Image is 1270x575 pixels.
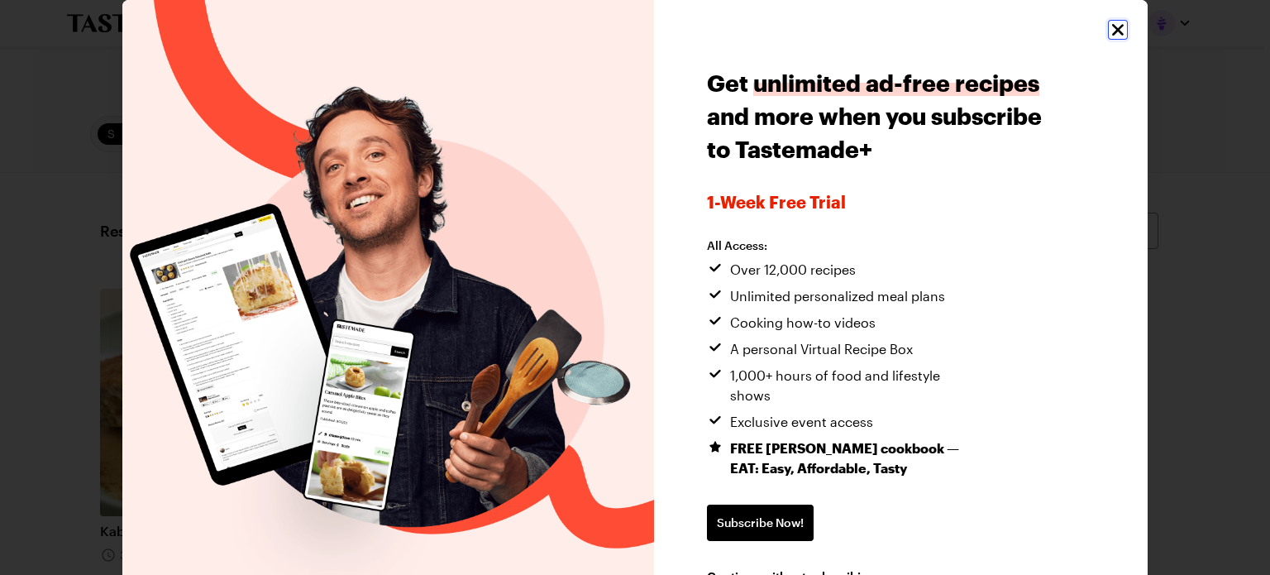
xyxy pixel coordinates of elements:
span: A personal Virtual Recipe Box [730,339,913,359]
button: Close [1108,20,1128,40]
span: 1,000+ hours of food and lifestyle shows [730,366,980,405]
span: unlimited ad-free recipes [753,69,1039,96]
span: 1-week Free Trial [707,192,1047,212]
span: Over 12,000 recipes [730,260,856,280]
h2: All Access: [707,238,980,253]
h1: Get and more when you subscribe to Tastemade+ [707,66,1047,165]
a: Subscribe Now! [707,505,814,541]
span: Unlimited personalized meal plans [730,286,945,306]
span: FREE [PERSON_NAME] cookbook — EAT: Easy, Affordable, Tasty [730,438,980,478]
span: Cooking how-to videos [730,313,876,333]
span: Exclusive event access [730,412,873,432]
span: Subscribe Now! [717,515,804,531]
